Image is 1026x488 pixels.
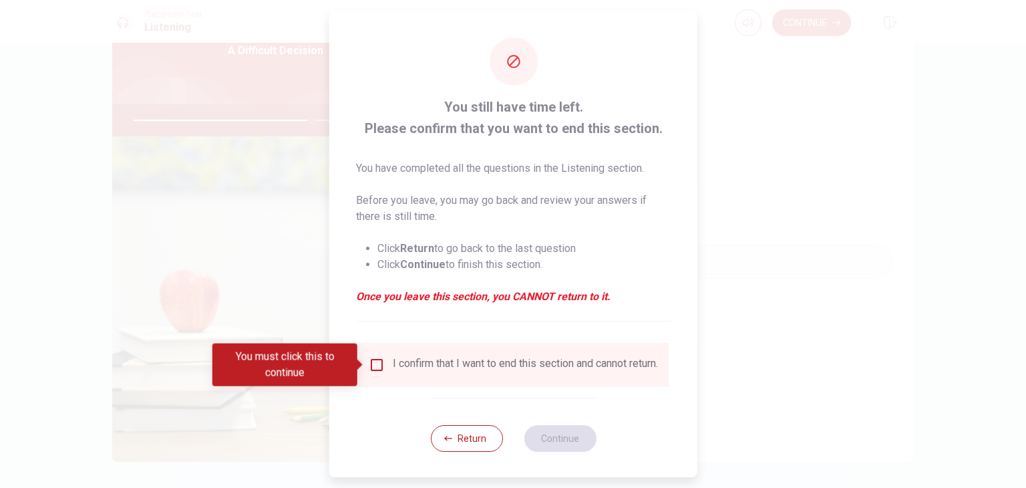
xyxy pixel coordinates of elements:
[400,242,434,255] strong: Return
[393,357,658,373] div: I confirm that I want to end this section and cannot return.
[369,357,385,373] span: You must click this to continue
[356,193,671,225] p: Before you leave, you may go back and review your answers if there is still time.
[400,258,446,271] strong: Continue
[377,257,671,273] li: Click to finish this section.
[356,160,671,176] p: You have completed all the questions in the Listening section.
[356,96,671,139] span: You still have time left. Please confirm that you want to end this section.
[377,241,671,257] li: Click to go back to the last question
[212,344,357,386] div: You must click this to continue
[524,425,596,452] button: Continue
[356,289,671,305] em: Once you leave this section, you CANNOT return to it.
[430,425,502,452] button: Return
